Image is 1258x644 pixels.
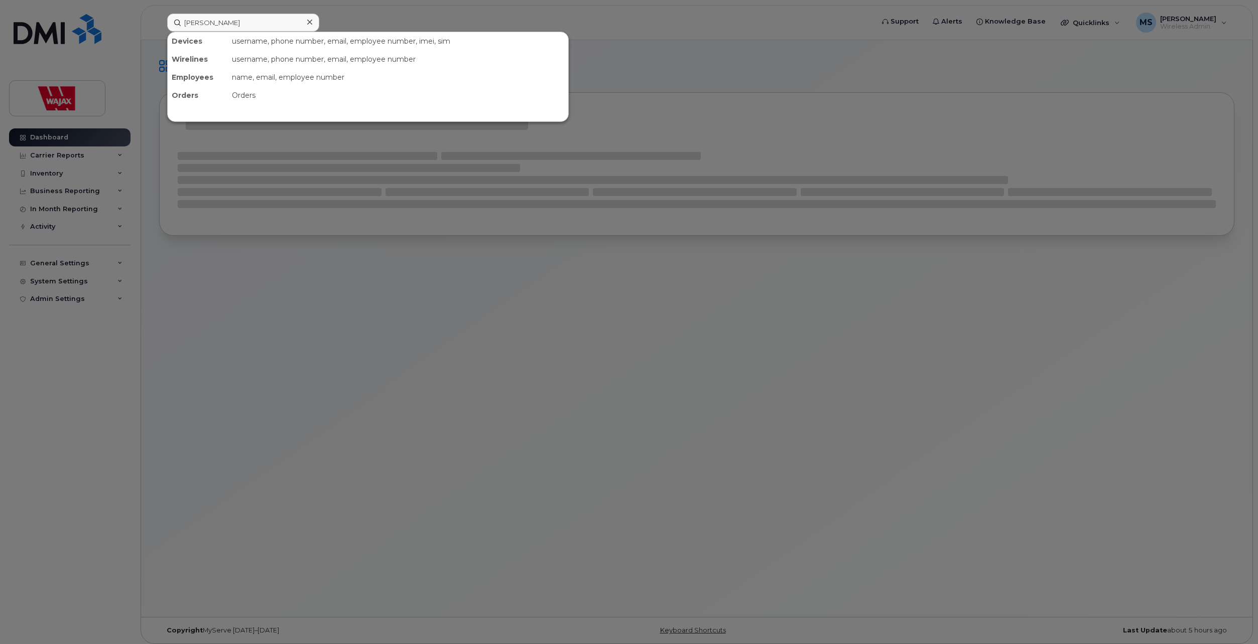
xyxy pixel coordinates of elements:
div: Orders [168,86,228,104]
div: Orders [228,86,568,104]
div: name, email, employee number [228,68,568,86]
div: Wirelines [168,50,228,68]
div: Employees [168,68,228,86]
div: Devices [168,32,228,50]
div: username, phone number, email, employee number [228,50,568,68]
div: username, phone number, email, employee number, imei, sim [228,32,568,50]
